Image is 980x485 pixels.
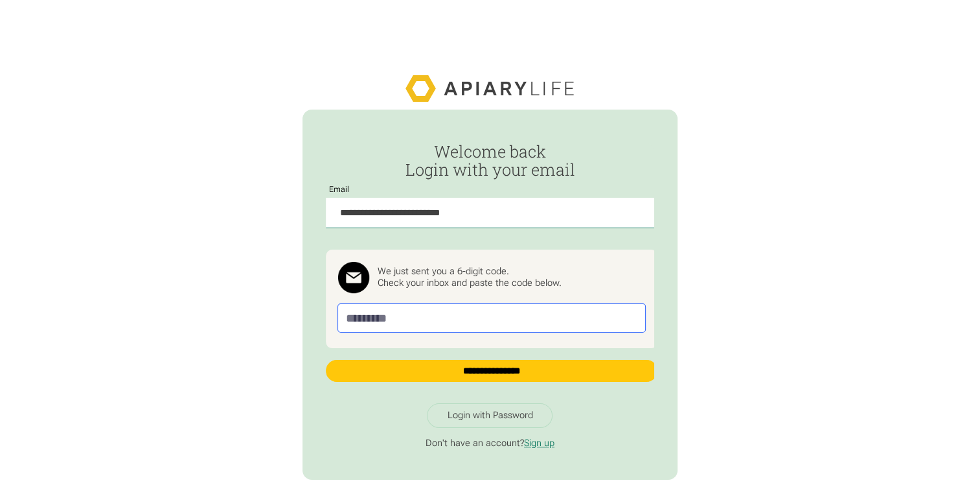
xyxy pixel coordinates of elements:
label: Email [326,185,354,195]
div: We just sent you a 6-digit code. Check your inbox and paste the code below. [378,266,562,289]
h2: Welcome back Login with your email [326,143,654,179]
a: Sign up [524,438,554,449]
div: Login with Password [447,410,532,421]
p: Don't have an account? [326,438,654,449]
form: Passwordless Login [326,143,654,394]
